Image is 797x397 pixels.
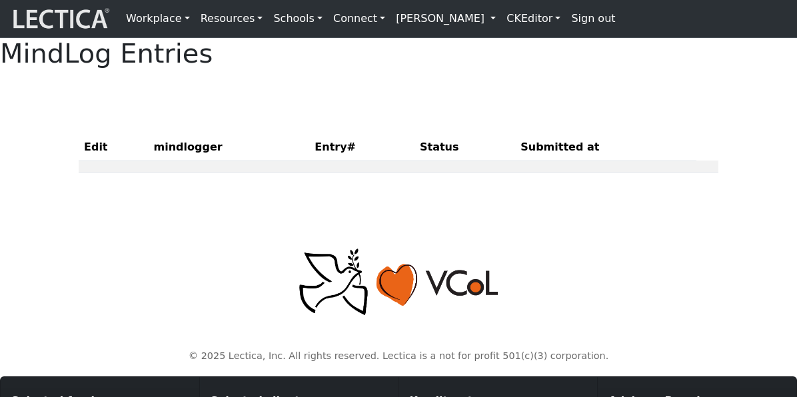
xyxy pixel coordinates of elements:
[414,134,515,161] th: Status
[10,6,110,31] img: lecticalive
[328,5,391,32] a: Connect
[268,5,328,32] a: Schools
[309,134,414,161] th: Entry#
[501,5,566,32] a: CKEditor
[79,134,149,161] th: Edit
[195,5,269,32] a: Resources
[149,134,310,161] th: mindlogger
[566,5,620,32] a: Sign out
[121,5,195,32] a: Workplace
[515,134,696,161] th: Submitted at
[391,5,501,32] a: [PERSON_NAME]
[87,349,710,364] p: © 2025 Lectica, Inc. All rights reserved. Lectica is a not for profit 501(c)(3) corporation.
[296,247,502,317] img: Peace, love, VCoL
